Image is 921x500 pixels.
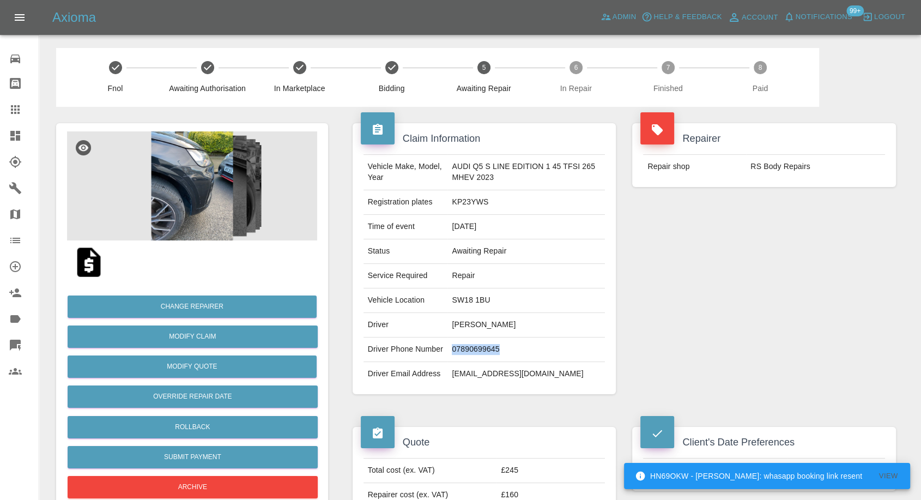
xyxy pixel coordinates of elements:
[666,64,670,71] text: 7
[447,264,605,288] td: Repair
[363,190,448,215] td: Registration plates
[447,155,605,190] td: AUDI Q5 S LINE EDITION 1 45 TFSI 265 MHEV 2023
[363,264,448,288] td: Service Required
[482,64,486,71] text: 5
[447,288,605,313] td: SW18 1BU
[643,155,746,179] td: Repair shop
[846,5,864,16] span: 99+
[447,239,605,264] td: Awaiting Repair
[363,362,448,386] td: Driver Email Address
[859,9,908,26] button: Logout
[635,466,862,486] div: HN69OKW - [PERSON_NAME]: whasapp booking link resent
[68,476,318,498] button: Archive
[166,83,249,94] span: Awaiting Authorisation
[447,313,605,338] td: [PERSON_NAME]
[653,11,722,23] span: Help & Feedback
[796,11,852,23] span: Notifications
[746,155,885,179] td: RS Body Repairs
[363,239,448,264] td: Status
[67,131,317,240] img: eb22758e-dc3a-4950-8104-15cf71dcc88a
[640,131,888,146] h4: Repairer
[68,296,317,318] button: Change Repairer
[874,11,905,23] span: Logout
[496,459,605,483] td: £245
[363,215,448,239] td: Time of event
[363,459,497,483] td: Total cost (ex. VAT)
[742,11,778,24] span: Account
[52,9,96,26] h5: Axioma
[759,64,762,71] text: 8
[781,9,855,26] button: Notifications
[640,435,888,450] h4: Client's Date Preferences
[7,4,33,31] button: Open drawer
[363,288,448,313] td: Vehicle Location
[363,155,448,190] td: Vehicle Make, Model, Year
[71,245,106,280] img: qt_1S7TitA4aDea5wMj4opBlGLO
[68,416,318,438] button: Rollback
[626,83,710,94] span: Finished
[68,446,318,468] button: Submit Payment
[68,326,318,348] a: Modify Claim
[258,83,341,94] span: In Marketplace
[350,83,433,94] span: Bidding
[363,338,448,362] td: Driver Phone Number
[447,190,605,215] td: KP23YWS
[725,9,781,26] a: Account
[74,83,157,94] span: Fnol
[447,215,605,239] td: [DATE]
[68,356,317,378] button: Modify Quote
[361,131,608,146] h4: Claim Information
[574,64,578,71] text: 6
[639,9,724,26] button: Help & Feedback
[447,362,605,386] td: [EMAIL_ADDRESS][DOMAIN_NAME]
[871,468,906,485] button: View
[361,435,608,450] h4: Quote
[598,9,639,26] a: Admin
[718,83,802,94] span: Paid
[534,83,617,94] span: In Repair
[363,313,448,338] td: Driver
[613,11,637,23] span: Admin
[447,338,605,362] td: 07890699645
[643,459,787,483] td: Preferred Dates
[442,83,525,94] span: Awaiting Repair
[68,385,318,408] button: Override Repair Date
